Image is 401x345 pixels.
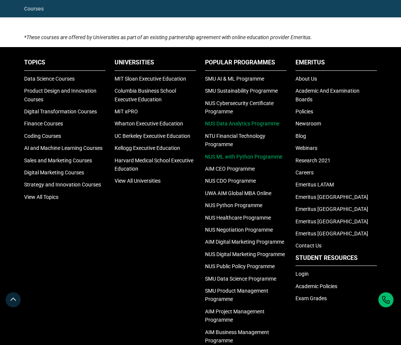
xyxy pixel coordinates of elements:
[205,227,273,233] a: NUS Negotiation Programme
[295,295,327,301] a: Exam Grades
[24,108,97,114] a: Digital Transformation Courses
[205,239,284,245] a: AIM Digital Marketing Programme
[295,121,321,127] a: Newsroom
[295,76,317,82] a: About Us
[295,194,368,200] a: Emeritus [GEOGRAPHIC_DATA]
[205,263,275,269] a: NUS Public Policy Programme
[295,145,317,151] a: Webinars
[24,157,92,163] a: Sales and Marketing Courses
[24,121,63,127] a: Finance Courses
[295,108,313,114] a: Policies
[24,182,101,188] a: Strategy and Innovation Courses
[205,288,268,302] a: SMU Product Management Programme
[205,178,256,184] a: NUS CDO Programme
[24,169,84,176] a: Digital Marketing Courses
[205,276,276,282] a: SMU Data Science Programme
[295,133,306,139] a: Blog
[24,34,312,40] i: *These courses are offered by Universities as part of an existing partnership agreement with onli...
[24,76,75,82] a: Data Science Courses
[295,182,334,188] a: Emeritus LATAM
[24,88,96,102] a: Product Design and Innovation Courses
[24,194,58,200] a: View All Topics
[115,121,183,127] a: Wharton Executive Education
[24,133,61,139] a: Coding Courses
[205,215,271,221] a: NUS Healthcare Programme
[115,145,180,151] a: Kellogg Executive Education
[205,133,265,147] a: NTU Financial Technology Programme
[115,178,161,184] a: View All Universities
[295,243,321,249] a: Contact Us
[205,154,282,160] a: NUS ML with Python Programme
[295,218,368,224] a: Emeritus [GEOGRAPHIC_DATA]
[205,88,278,94] a: SMU Sustainability Programme
[205,329,269,343] a: AIM Business Management Programme
[205,308,265,323] a: AIM Project Management Programme
[295,283,337,289] a: Academic Policies
[115,157,193,172] a: Harvard Medical School Executive Education
[295,157,331,163] a: Research 2021
[24,145,103,151] a: AI and Machine Learning Courses
[115,133,190,139] a: UC Berkeley Executive Education
[205,202,262,208] a: NUS Python Programme
[205,166,255,172] a: AIM CEO Programme
[115,76,186,82] a: MIT Sloan Executive Education
[205,190,271,196] a: UWA AIM Global MBA Online
[205,121,279,127] a: NUS Data Analytics Programme
[115,88,176,102] a: Columbia Business School Executive Education
[295,271,309,277] a: Login
[205,100,274,114] a: NUS Cybersecurity Certificate Programme
[295,206,368,212] a: Emeritus [GEOGRAPHIC_DATA]
[115,108,138,114] a: MIT xPRO
[295,231,368,237] a: Emeritus [GEOGRAPHIC_DATA]
[205,76,264,82] a: SMU AI & ML Programme
[205,251,285,257] a: NUS Digital Marketing Programme
[295,169,314,176] a: Careers
[295,88,360,102] a: Academic And Examination Boards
